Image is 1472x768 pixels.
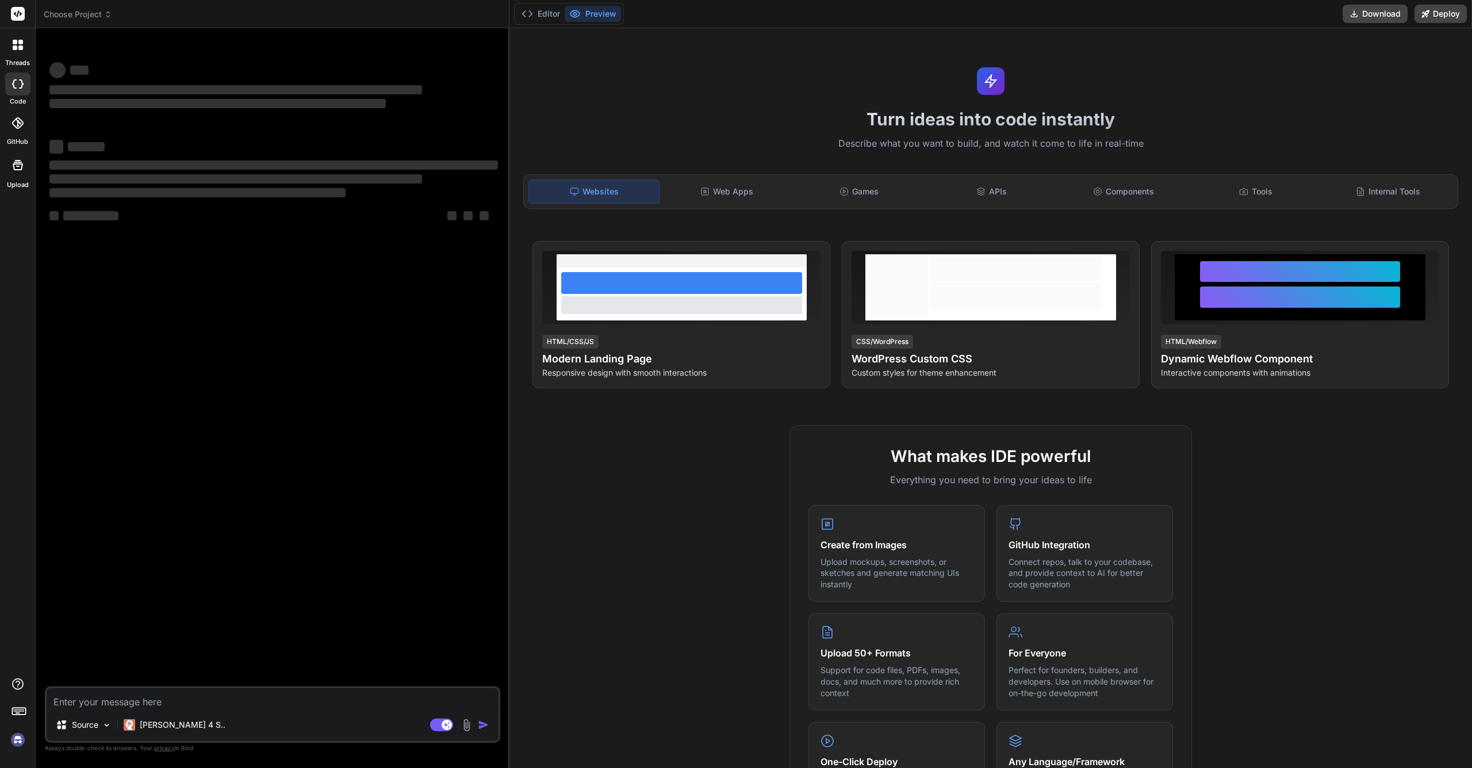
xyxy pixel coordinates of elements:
[1161,367,1439,379] p: Interactive components with animations
[68,142,105,151] span: ‌
[480,211,489,220] span: ‌
[542,351,821,367] h4: Modern Landing Page
[542,335,599,349] div: HTML/CSS/JS
[49,174,422,184] span: ‌
[154,744,175,751] span: privacy
[517,6,565,22] button: Editor
[102,720,112,730] img: Pick Models
[1191,179,1321,204] div: Tools
[662,179,792,204] div: Web Apps
[45,743,500,754] p: Always double-check its answers. Your in Bind
[72,719,98,731] p: Source
[49,62,66,78] span: ‌
[49,85,422,94] span: ‌
[528,179,660,204] div: Websites
[821,556,973,590] p: Upload mockups, screenshots, or sketches and generate matching UIs instantly
[140,719,225,731] p: [PERSON_NAME] 4 S..
[460,719,473,732] img: attachment
[1343,5,1408,23] button: Download
[1009,646,1161,660] h4: For Everyone
[794,179,924,204] div: Games
[516,136,1465,151] p: Describe what you want to build, and watch it come to life in real-time
[852,351,1130,367] h4: WordPress Custom CSS
[926,179,1056,204] div: APIs
[124,719,135,731] img: Claude 4 Sonnet
[44,9,112,20] span: Choose Project
[70,66,89,75] span: ‌
[7,180,29,190] label: Upload
[1161,335,1221,349] div: HTML/Webflow
[852,335,913,349] div: CSS/WordPress
[49,211,59,220] span: ‌
[7,137,28,147] label: GitHub
[49,188,346,197] span: ‌
[463,211,473,220] span: ‌
[49,99,386,108] span: ‌
[447,211,457,220] span: ‌
[1009,664,1161,698] p: Perfect for founders, builders, and developers. Use on mobile browser for on-the-go development
[565,6,621,22] button: Preview
[821,664,973,698] p: Support for code files, PDFs, images, docs, and much more to provide rich context
[10,97,26,106] label: code
[808,444,1173,468] h2: What makes IDE powerful
[1059,179,1189,204] div: Components
[808,473,1173,487] p: Everything you need to bring your ideas to life
[63,211,118,220] span: ‌
[821,538,973,552] h4: Create from Images
[1161,351,1439,367] h4: Dynamic Webflow Component
[542,367,821,379] p: Responsive design with smooth interactions
[49,140,63,154] span: ‌
[8,730,28,750] img: signin
[1009,538,1161,552] h4: GitHub Integration
[821,646,973,660] h4: Upload 50+ Formats
[478,719,489,731] img: icon
[516,109,1465,129] h1: Turn ideas into code instantly
[49,161,498,170] span: ‌
[852,367,1130,379] p: Custom styles for theme enhancement
[1009,556,1161,590] p: Connect repos, talk to your codebase, and provide context to AI for better code generation
[1323,179,1453,204] div: Internal Tools
[5,58,30,68] label: threads
[1414,5,1467,23] button: Deploy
